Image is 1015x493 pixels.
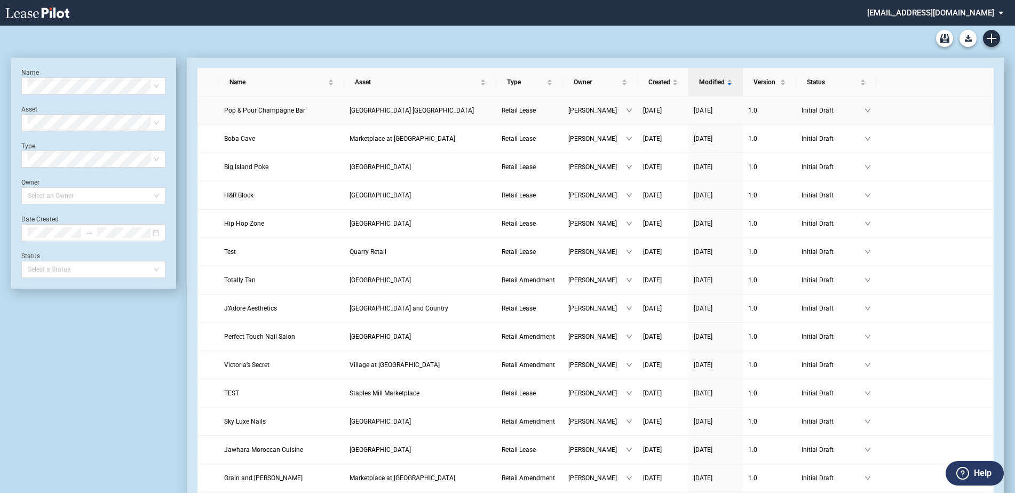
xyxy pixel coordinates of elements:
span: Retail Lease [502,135,536,142]
a: Create new document [983,30,1000,47]
a: 1.0 [748,218,791,229]
span: [DATE] [694,192,712,199]
a: Quarry Retail [350,246,491,257]
span: Silver Lake Village [350,163,411,171]
a: 1.0 [748,416,791,427]
span: down [865,333,871,340]
a: Big Island Poke [224,162,339,172]
span: down [865,447,871,453]
a: [DATE] [694,303,738,314]
span: Staples Mill Marketplace [350,389,419,397]
a: [DATE] [643,444,683,455]
span: down [626,305,632,312]
a: [DATE] [694,105,738,116]
a: [GEOGRAPHIC_DATA] [350,275,491,285]
th: Owner [563,68,638,97]
th: Type [496,68,563,97]
span: down [626,249,632,255]
span: 1 . 0 [748,389,757,397]
a: 1.0 [748,275,791,285]
span: 1 . 0 [748,474,757,482]
label: Type [21,142,35,150]
span: Initial Draft [802,416,865,427]
a: [DATE] [694,275,738,285]
span: [PERSON_NAME] [568,246,626,257]
label: Status [21,252,40,260]
span: [DATE] [643,446,662,454]
span: Plaza Mexico [350,220,411,227]
a: Totally Tan [224,275,339,285]
button: Download Blank Form [960,30,977,47]
span: Retail Lease [502,220,536,227]
a: Retail Amendment [502,416,558,427]
span: Grain and Berry [224,474,303,482]
a: [DATE] [643,218,683,229]
a: 1.0 [748,360,791,370]
a: 1.0 [748,444,791,455]
span: [PERSON_NAME] [568,133,626,144]
span: Marketplace at Highland Village [350,474,455,482]
span: [DATE] [643,220,662,227]
a: Retail Amendment [502,473,558,483]
span: [DATE] [694,418,712,425]
a: [DATE] [694,218,738,229]
a: 1.0 [748,246,791,257]
a: 1.0 [748,388,791,399]
a: [DATE] [643,275,683,285]
span: Retail Amendment [502,361,555,369]
span: [PERSON_NAME] [568,105,626,116]
span: Oceanside Town and Country [350,305,448,312]
span: [DATE] [694,446,712,454]
span: Victoria’s Secret [224,361,269,369]
a: Sky Luxe Nails [224,416,339,427]
a: [DATE] [643,360,683,370]
span: [PERSON_NAME] [568,218,626,229]
span: Retail Lease [502,389,536,397]
span: Initial Draft [802,105,865,116]
span: Retail Amendment [502,418,555,425]
a: [DATE] [643,388,683,399]
a: Retail Lease [502,246,558,257]
span: Westgate Shopping Center [350,446,411,454]
span: Hip Hop Zone [224,220,264,227]
a: TEST [224,388,339,399]
span: [DATE] [643,192,662,199]
span: [DATE] [643,361,662,369]
a: [DATE] [694,246,738,257]
span: Paradise Valley Plaza [350,333,411,340]
span: Initial Draft [802,190,865,201]
span: [DATE] [694,305,712,312]
span: TEST [224,389,239,397]
a: [GEOGRAPHIC_DATA] [350,162,491,172]
a: 1.0 [748,473,791,483]
span: [DATE] [643,474,662,482]
span: 1 . 0 [748,446,757,454]
a: [GEOGRAPHIC_DATA] [350,331,491,342]
span: Initial Draft [802,331,865,342]
span: Marketplace at Highland Village [350,135,455,142]
a: Grain and [PERSON_NAME] [224,473,339,483]
a: [DATE] [643,416,683,427]
a: Retail Lease [502,303,558,314]
a: [DATE] [694,444,738,455]
span: 1 . 0 [748,276,757,284]
span: Retail Amendment [502,276,555,284]
a: Boba Cave [224,133,339,144]
span: Initial Draft [802,473,865,483]
a: Retail Lease [502,444,558,455]
a: [GEOGRAPHIC_DATA] [GEOGRAPHIC_DATA] [350,105,491,116]
a: Retail Amendment [502,275,558,285]
a: [DATE] [643,303,683,314]
span: Created [648,77,670,88]
span: Pop & Pour Champagne Bar [224,107,305,114]
span: [PERSON_NAME] [568,388,626,399]
span: [DATE] [643,248,662,256]
span: Perfect Touch Nail Salon [224,333,295,340]
span: down [865,277,871,283]
md-menu: Download Blank Form List [956,30,980,47]
a: Retail Lease [502,105,558,116]
span: Version [754,77,778,88]
span: down [626,220,632,227]
span: [PERSON_NAME] [568,190,626,201]
a: [DATE] [694,388,738,399]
